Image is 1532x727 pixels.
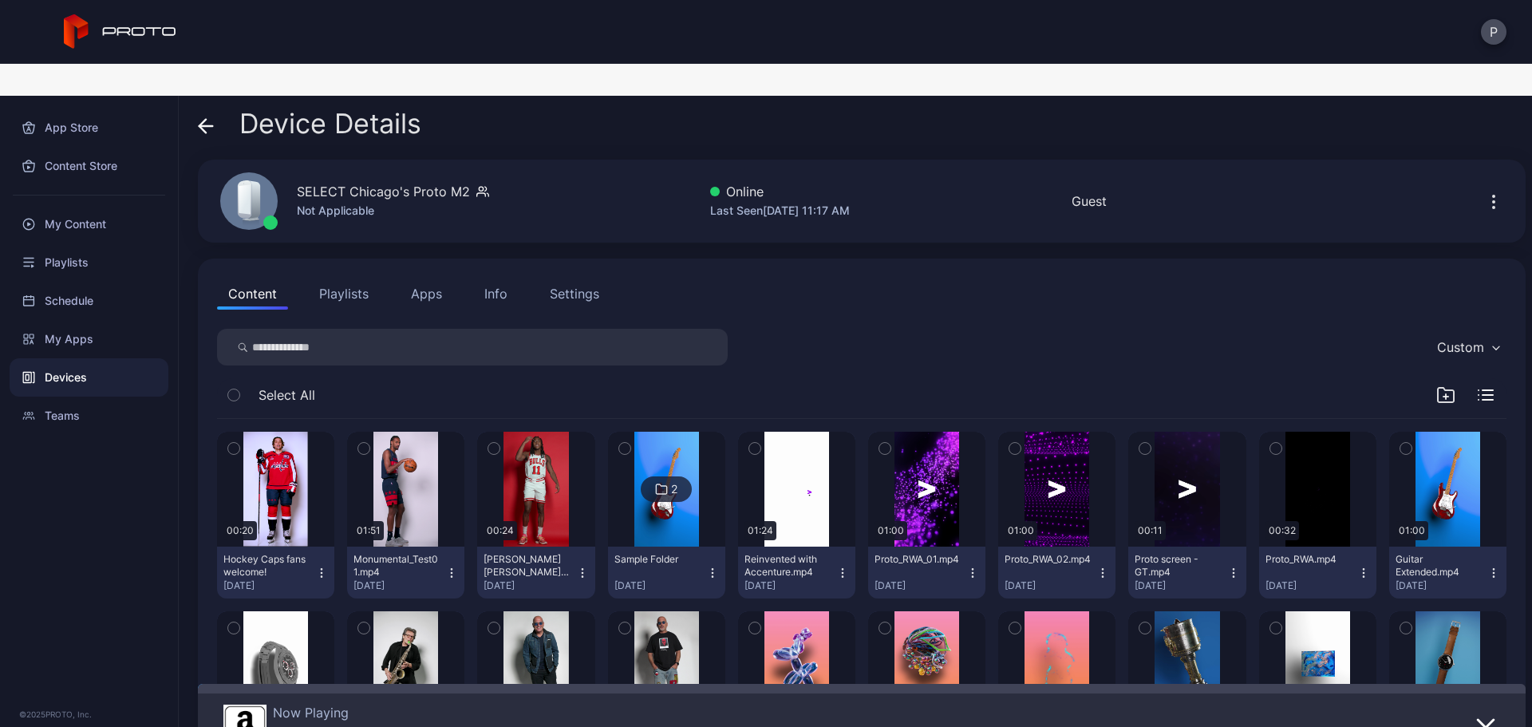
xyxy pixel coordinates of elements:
[738,547,855,599] button: Reinvented with Accenture.mp4[DATE]
[473,278,519,310] button: Info
[1437,339,1484,355] div: Custom
[19,708,159,721] div: © 2025 PROTO, Inc.
[353,553,441,579] div: Monumental_Test01.mp4
[875,579,966,592] div: [DATE]
[223,553,311,579] div: Hockey Caps fans welcome!
[1135,553,1222,579] div: Proto screen - GT.mp4
[1259,547,1376,599] button: Proto_RWA.mp4[DATE]
[1072,192,1107,211] div: Guest
[223,579,315,592] div: [DATE]
[347,547,464,599] button: Monumental_Test01.mp4[DATE]
[10,147,168,185] a: Content Store
[1396,579,1487,592] div: [DATE]
[614,579,706,592] div: [DATE]
[614,553,702,566] div: Sample Folder
[875,553,962,566] div: Proto_RWA_01.mp4
[400,278,453,310] button: Apps
[297,201,489,220] div: Not Applicable
[998,547,1115,599] button: Proto_RWA_02.mp4[DATE]
[710,182,850,201] div: Online
[1396,553,1483,579] div: Guitar Extended.mp4
[671,482,677,496] div: 2
[484,553,571,579] div: CB Ayo Dosunmu 3.mp4
[217,547,334,599] button: Hockey Caps fans welcome![DATE]
[1005,579,1096,592] div: [DATE]
[1389,547,1506,599] button: Guitar Extended.mp4[DATE]
[10,397,168,435] a: Teams
[744,553,832,579] div: Reinvented with Accenture.mp4
[273,705,405,721] div: Now Playing
[10,282,168,320] a: Schedule
[868,547,985,599] button: Proto_RWA_01.mp4[DATE]
[484,284,507,303] div: Info
[10,109,168,147] a: App Store
[259,385,315,405] span: Select All
[297,182,470,201] div: SELECT Chicago's Proto M2
[10,205,168,243] a: My Content
[1429,329,1506,365] button: Custom
[353,579,445,592] div: [DATE]
[1265,579,1357,592] div: [DATE]
[1265,553,1353,566] div: Proto_RWA.mp4
[1128,547,1246,599] button: Proto screen - GT.mp4[DATE]
[550,284,599,303] div: Settings
[744,579,836,592] div: [DATE]
[10,358,168,397] a: Devices
[1005,553,1092,566] div: Proto_RWA_02.mp4
[1481,19,1506,45] button: P
[217,278,288,310] button: Content
[484,579,575,592] div: [DATE]
[10,320,168,358] a: My Apps
[477,547,594,599] button: [PERSON_NAME] [PERSON_NAME] 3.mp4[DATE]
[10,243,168,282] a: Playlists
[308,278,380,310] button: Playlists
[608,547,725,599] button: Sample Folder[DATE]
[710,201,850,220] div: Last Seen [DATE] 11:17 AM
[239,109,421,139] span: Device Details
[539,278,610,310] button: Settings
[1135,579,1226,592] div: [DATE]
